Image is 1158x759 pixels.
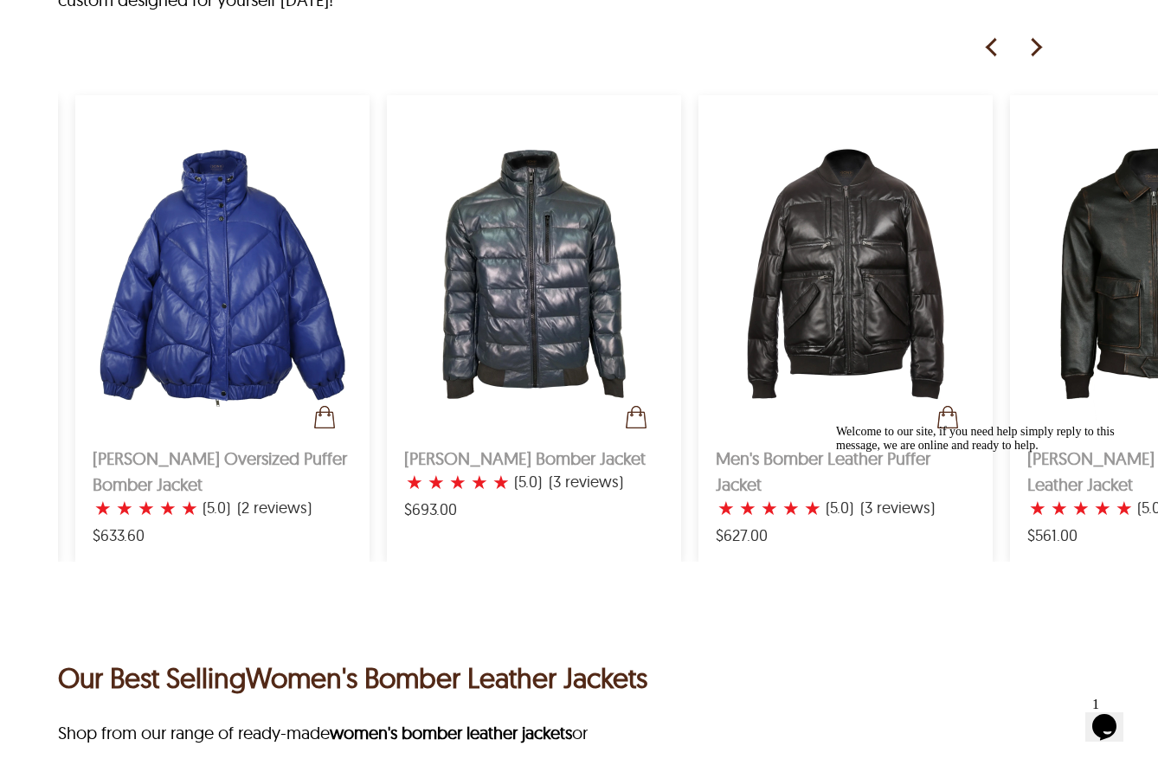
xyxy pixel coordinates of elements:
[93,113,352,437] img: Lisa Oversized Puffer Bomber Jacket
[979,35,1005,61] img: left-arrow-icon
[246,660,647,695] a: Women's Bomber Leather Jackets
[404,113,664,518] a: Henry Puffer Bomber Jacketcart-icon-v1[PERSON_NAME] Bomber Jacket★★★★★(5.0)(3 reviews) $693.00
[404,113,664,437] img: Henry Puffer Bomber Jacket
[514,473,542,491] label: (5.0)
[626,406,647,428] img: cart-icon-v1
[7,7,318,35] div: Welcome to our site, if you need help simply reply to this message, we are online and ready to help.
[428,473,445,491] label: 2 rating
[1085,690,1141,742] iframe: chat widget
[93,113,352,544] a: Lisa Oversized Puffer Bomber Jacketcart-icon-v1[PERSON_NAME] Oversized Puffer Bomber Jacket★★★★★(...
[138,499,155,517] label: 3 rating
[181,499,198,517] label: 5 rating
[829,418,1141,681] iframe: chat widget
[314,406,335,428] img: cart-icon-v1
[826,499,853,517] label: (5.0)
[404,501,457,518] span: $693.00
[58,657,1158,698] h2: Our Best Selling
[739,499,756,517] label: 2 rating
[93,446,352,498] h2: [PERSON_NAME] Oversized Puffer Bomber Jacket
[406,473,423,491] label: 1 rating
[404,446,664,472] h2: [PERSON_NAME] Bomber Jacket
[1022,35,1048,61] img: right-arrow-icon
[116,499,133,517] label: 2 rating
[716,446,975,498] h2: Men's Bomber Leather Puffer Jacket
[492,473,510,491] label: 5 rating
[549,473,623,491] span: (3 reviews)
[937,406,958,428] img: cart-icon-v1
[159,499,177,517] label: 4 rating
[7,7,286,34] span: Welcome to our site, if you need help simply reply to this message, we are online and ready to help.
[471,473,488,491] label: 4 rating
[449,473,466,491] label: 3 rating
[761,499,778,517] label: 3 rating
[716,113,975,544] a: Men's Bomber Leather Puffer Jacketcart-icon-v1Men's Bomber Leather Puffer Jacket★★★★★(5.0)(3 revi...
[237,499,312,517] span: (2 reviews)
[716,113,975,437] img: Men's Bomber Leather Puffer Jacket
[782,499,800,517] label: 4 rating
[330,722,572,743] a: women's bomber leather jackets
[717,499,735,517] label: 1 rating
[716,527,768,544] span: $627.00
[203,499,230,517] label: (5.0)
[93,527,145,544] span: $633.60
[804,499,821,517] label: 5 rating
[94,499,112,517] label: 1 rating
